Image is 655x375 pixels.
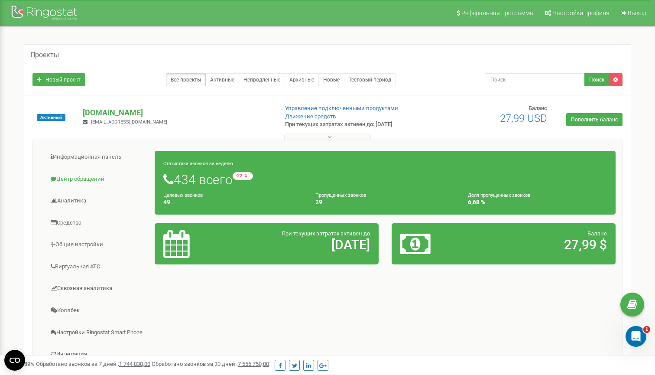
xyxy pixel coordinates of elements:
[587,230,607,237] span: Баланс
[39,147,155,168] a: Информационная панель
[285,121,423,129] p: При текущих затратах активен до: [DATE]
[205,73,239,86] a: Активные
[166,73,206,86] a: Все проекты
[32,73,85,86] a: Новый проект
[461,10,533,16] span: Реферальная программа
[566,113,623,126] a: Пополнить баланс
[39,212,155,234] a: Средства
[4,350,25,371] button: Open CMP widget
[239,73,285,86] a: Непродленные
[39,278,155,299] a: Сквозная аналитика
[643,326,650,333] span: 1
[628,10,646,16] span: Выход
[39,234,155,255] a: Общие настройки
[83,107,271,118] p: [DOMAIN_NAME]
[163,172,607,187] h1: 434 всего
[152,361,269,367] span: Обработано звонков за 30 дней :
[30,51,59,59] h5: Проекты
[318,73,344,86] a: Новые
[163,192,203,198] small: Целевых звонков
[315,199,454,205] h4: 29
[584,73,609,86] button: Поиск
[39,169,155,190] a: Центр обращений
[36,361,150,367] span: Обработано звонков за 7 дней :
[237,238,370,252] h2: [DATE]
[39,300,155,321] a: Коллбек
[39,344,155,365] a: Интеграция
[500,112,547,124] span: 27,99 USD
[344,73,396,86] a: Тестовый период
[285,113,336,120] a: Движение средств
[163,161,233,166] small: Статистика звонков за неделю
[626,326,646,347] iframe: Intercom live chat
[39,190,155,212] a: Аналитика
[468,192,530,198] small: Доля пропущенных звонков
[485,73,585,86] input: Поиск
[233,172,253,180] small: -22
[315,192,366,198] small: Пропущенных звонков
[529,105,547,111] span: Баланс
[285,73,319,86] a: Архивные
[552,10,610,16] span: Настройки профиля
[238,361,269,367] u: 7 556 750,00
[468,199,607,205] h4: 6,68 %
[37,114,65,121] span: Активный
[39,256,155,277] a: Виртуальная АТС
[119,361,150,367] u: 1 744 838,00
[282,230,370,237] span: При текущих затратах активен до
[163,199,302,205] h4: 49
[91,119,167,125] span: [EMAIL_ADDRESS][DOMAIN_NAME]
[39,322,155,343] a: Настройки Ringostat Smart Phone
[285,105,398,111] a: Управление подключенными продуктами
[473,238,607,252] h2: 27,99 $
